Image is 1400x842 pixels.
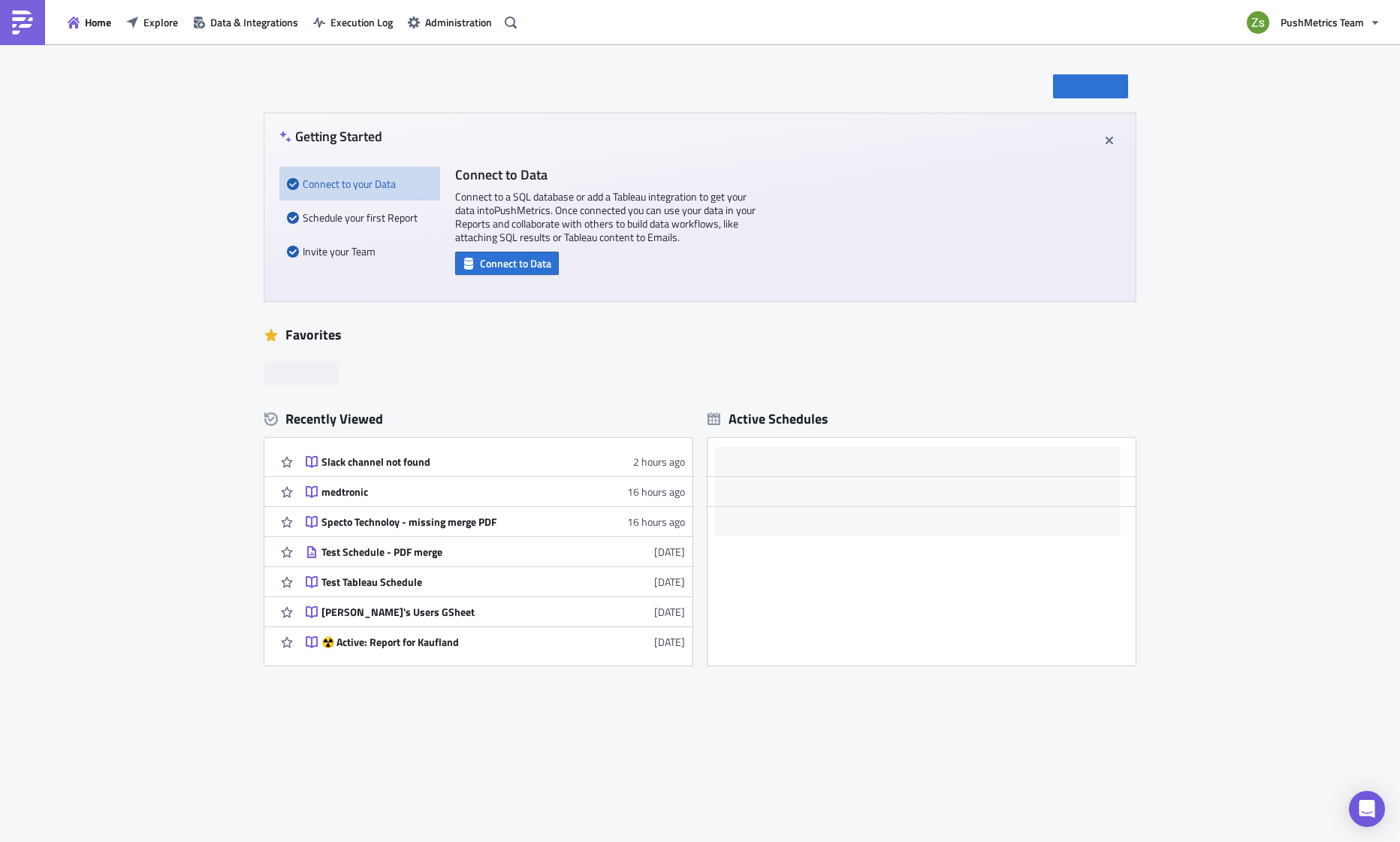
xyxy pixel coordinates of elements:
[210,14,298,30] span: Data & Integrations
[306,477,685,506] a: medtronic16 hours ago
[287,167,433,201] div: Connect to your Data
[186,11,306,34] button: Data & Integrations
[654,604,685,620] time: 2025-08-12T06:54:16Z
[321,635,584,649] div: ☢️ Active: Report for Kaufland
[306,11,400,34] button: Execution Log
[425,14,492,30] span: Administration
[306,567,685,596] a: Test Tableau Schedule[DATE]
[306,627,685,656] a: ☢️ Active: Report for Kaufland[DATE]
[306,507,685,536] a: Specto Technoloy - missing merge PDF16 hours ago
[306,597,685,626] a: [PERSON_NAME]'s Users GSheet[DATE]
[60,11,119,34] button: Home
[654,634,685,650] time: 2025-08-11T20:02:03Z
[306,447,685,476] a: Slack channel not found2 hours ago
[654,544,685,560] time: 2025-08-12T09:09:53Z
[306,537,685,566] a: Test Schedule - PDF merge[DATE]
[1245,10,1271,35] img: Avatar
[321,455,584,469] div: Slack channel not found
[480,255,551,271] span: Connect to Data
[654,574,685,590] time: 2025-08-12T08:56:45Z
[287,234,433,268] div: Invite your Team
[455,190,756,244] p: Connect to a SQL database or add a Tableau integration to get your data into PushMetrics . Once c...
[627,484,685,499] time: 2025-08-12T19:00:06Z
[1349,791,1385,827] div: Open Intercom Messenger
[11,11,35,35] img: PushMetrics
[321,605,584,619] div: [PERSON_NAME]'s Users GSheet
[1281,14,1364,30] span: PushMetrics Team
[400,11,499,34] button: Administration
[85,14,111,30] span: Home
[143,14,178,30] span: Explore
[321,515,584,529] div: Specto Technoloy - missing merge PDF
[119,11,186,34] button: Explore
[264,324,1136,346] div: Favorites
[321,545,584,559] div: Test Schedule - PDF merge
[330,14,393,30] span: Execution Log
[321,485,584,499] div: medtronic
[287,201,433,234] div: Schedule your first Report
[1238,6,1389,39] button: PushMetrics Team
[264,408,692,430] div: Recently Viewed
[321,575,584,589] div: Test Tableau Schedule
[455,252,559,275] button: Connect to Data
[455,167,756,183] h4: Connect to Data
[455,254,559,270] a: Connect to Data
[708,410,828,427] div: Active Schedules
[279,128,382,144] h4: Getting Started
[627,514,685,530] time: 2025-08-12T18:57:31Z
[633,454,685,469] time: 2025-08-13T08:55:11Z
